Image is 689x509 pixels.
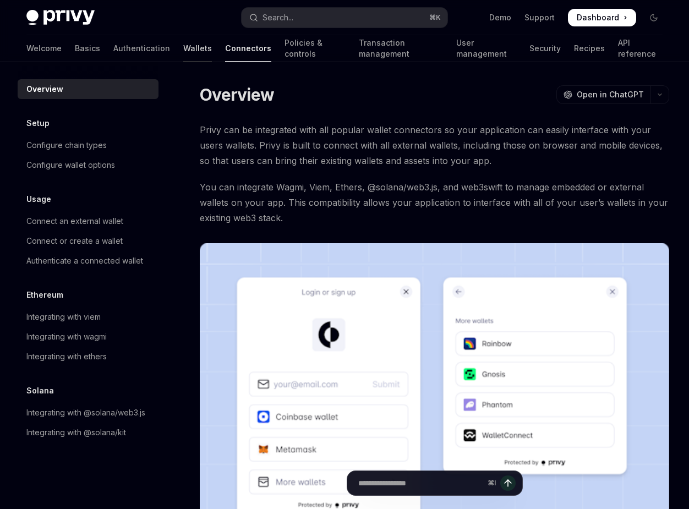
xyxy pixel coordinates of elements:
div: Overview [26,83,63,96]
a: Overview [18,79,158,99]
h5: Ethereum [26,288,63,302]
a: Basics [75,35,100,62]
a: Integrating with @solana/kit [18,423,158,442]
a: Authentication [113,35,170,62]
div: Search... [263,11,293,24]
a: Wallets [183,35,212,62]
a: Configure chain types [18,135,158,155]
h5: Solana [26,384,54,397]
h5: Setup [26,117,50,130]
a: Integrating with viem [18,307,158,327]
button: Toggle dark mode [645,9,663,26]
a: Support [524,12,555,23]
a: Demo [489,12,511,23]
a: Connect an external wallet [18,211,158,231]
div: Authenticate a connected wallet [26,254,143,267]
span: Dashboard [577,12,619,23]
a: Security [529,35,561,62]
div: Connect or create a wallet [26,234,123,248]
a: Integrating with @solana/web3.js [18,403,158,423]
a: Authenticate a connected wallet [18,251,158,271]
h5: Usage [26,193,51,206]
a: User management [456,35,516,62]
div: Integrating with ethers [26,350,107,363]
button: Open search [242,8,448,28]
span: You can integrate Wagmi, Viem, Ethers, @solana/web3.js, and web3swift to manage embedded or exter... [200,179,669,226]
a: Dashboard [568,9,636,26]
input: Ask a question... [358,471,483,495]
div: Connect an external wallet [26,215,123,228]
div: Configure chain types [26,139,107,152]
div: Integrating with @solana/kit [26,426,126,439]
button: Open in ChatGPT [556,85,650,104]
div: Integrating with @solana/web3.js [26,406,145,419]
button: Send message [500,475,516,491]
a: Integrating with ethers [18,347,158,366]
span: Privy can be integrated with all popular wallet connectors so your application can easily interfa... [200,122,669,168]
span: Open in ChatGPT [577,89,644,100]
img: dark logo [26,10,95,25]
span: ⌘ K [429,13,441,22]
a: Connectors [225,35,271,62]
a: Transaction management [359,35,443,62]
a: Connect or create a wallet [18,231,158,251]
a: Policies & controls [285,35,346,62]
a: Configure wallet options [18,155,158,175]
a: Welcome [26,35,62,62]
a: Recipes [574,35,605,62]
div: Configure wallet options [26,158,115,172]
div: Integrating with wagmi [26,330,107,343]
h1: Overview [200,85,274,105]
a: API reference [618,35,663,62]
div: Integrating with viem [26,310,101,324]
a: Integrating with wagmi [18,327,158,347]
